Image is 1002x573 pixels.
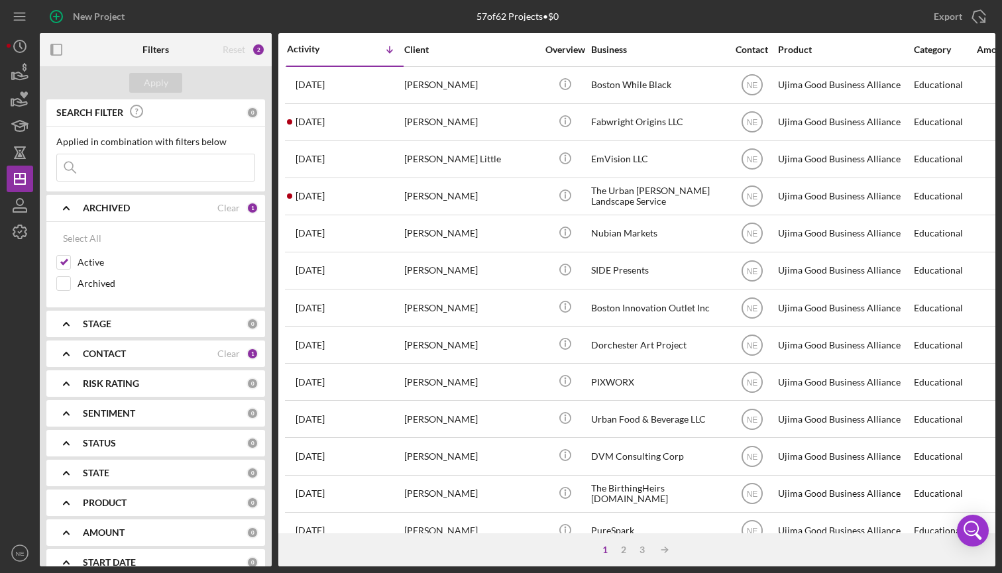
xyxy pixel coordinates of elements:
time: 2025-04-28 21:42 [296,154,325,164]
text: NE [746,378,757,387]
div: The BirthingHeirs [DOMAIN_NAME] [591,476,724,511]
label: Active [78,256,255,269]
b: RISK RATING [83,378,139,389]
text: NE [746,303,757,313]
div: Ujima Good Business Alliance [778,216,911,251]
div: [PERSON_NAME] [404,513,537,548]
div: Boston Innovation Outlet Inc [591,290,724,325]
div: Export [934,3,962,30]
div: 0 [247,467,258,479]
div: [PERSON_NAME] [404,476,537,511]
div: PIXWORX [591,364,724,399]
text: NE [746,266,757,276]
time: 2024-11-22 22:14 [296,265,325,276]
b: START DATE [83,557,136,568]
div: Select All [63,225,101,252]
text: NE [746,527,757,536]
div: Client [404,44,537,55]
div: PureSpark [591,513,724,548]
div: Ujima Good Business Alliance [778,327,911,362]
div: 0 [247,107,258,119]
div: Open Intercom Messenger [957,515,989,547]
div: Educational [914,290,975,325]
div: Ujima Good Business Alliance [778,476,911,511]
div: Business [591,44,724,55]
div: Ujima Good Business Alliance [778,364,911,399]
button: Export [920,3,995,30]
b: Filters [142,44,169,55]
b: CONTACT [83,348,126,359]
div: Activity [287,44,345,54]
div: 1 [247,348,258,360]
div: Ujima Good Business Alliance [778,105,911,140]
div: Educational [914,439,975,474]
label: Archived [78,277,255,290]
text: NE [15,550,24,557]
b: STATE [83,468,109,478]
div: Ujima Good Business Alliance [778,513,911,548]
div: [PERSON_NAME] [404,253,537,288]
div: Applied in combination with filters below [56,136,255,147]
div: Educational [914,179,975,214]
text: NE [746,452,757,462]
button: New Project [40,3,138,30]
div: 0 [247,318,258,330]
div: Educational [914,105,975,140]
div: Educational [914,476,975,511]
div: 0 [247,378,258,390]
div: Educational [914,327,975,362]
div: 0 [247,437,258,449]
button: NE [7,540,33,566]
div: Ujima Good Business Alliance [778,290,911,325]
div: New Project [73,3,125,30]
div: Ujima Good Business Alliance [778,401,911,437]
div: Dorchester Art Project [591,327,724,362]
div: Boston While Black [591,68,724,103]
div: 0 [247,407,258,419]
div: 0 [247,497,258,509]
b: STAGE [83,319,111,329]
div: 57 of 62 Projects • $0 [476,11,559,22]
text: NE [746,192,757,201]
div: [PERSON_NAME] Little [404,142,537,177]
time: 2024-11-15 19:40 [296,414,325,425]
time: 2024-11-12 21:57 [296,525,325,536]
time: 2024-11-12 23:20 [296,488,325,499]
button: Select All [56,225,108,252]
div: Ujima Good Business Alliance [778,179,911,214]
button: Apply [129,73,182,93]
div: Educational [914,216,975,251]
div: [PERSON_NAME] [404,179,537,214]
b: SEARCH FILTER [56,107,123,118]
div: Apply [144,73,168,93]
div: Reset [223,44,245,55]
time: 2024-11-20 14:10 [296,303,325,313]
time: 2024-11-13 01:42 [296,451,325,462]
div: Ujima Good Business Alliance [778,253,911,288]
div: [PERSON_NAME] [404,439,537,474]
b: AMOUNT [83,527,125,538]
div: Clear [217,203,240,213]
div: Overview [540,44,590,55]
div: [PERSON_NAME] [404,327,537,362]
div: Educational [914,401,975,437]
div: EmVision LLC [591,142,724,177]
div: Urban Food & Beverage LLC [591,401,724,437]
b: STATUS [83,438,116,448]
div: 1 [247,202,258,214]
b: SENTIMENT [83,408,135,419]
b: ARCHIVED [83,203,130,213]
time: 2024-12-02 17:00 [296,228,325,238]
div: Nubian Markets [591,216,724,251]
div: Category [914,44,975,55]
div: SIDE Presents [591,253,724,288]
div: Clear [217,348,240,359]
div: Ujima Good Business Alliance [778,68,911,103]
div: Fabwright Origins LLC [591,105,724,140]
div: [PERSON_NAME] [404,68,537,103]
text: NE [746,340,757,350]
time: 2024-11-18 02:02 [296,340,325,350]
div: Educational [914,68,975,103]
div: 1 [596,545,614,555]
text: NE [746,490,757,499]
